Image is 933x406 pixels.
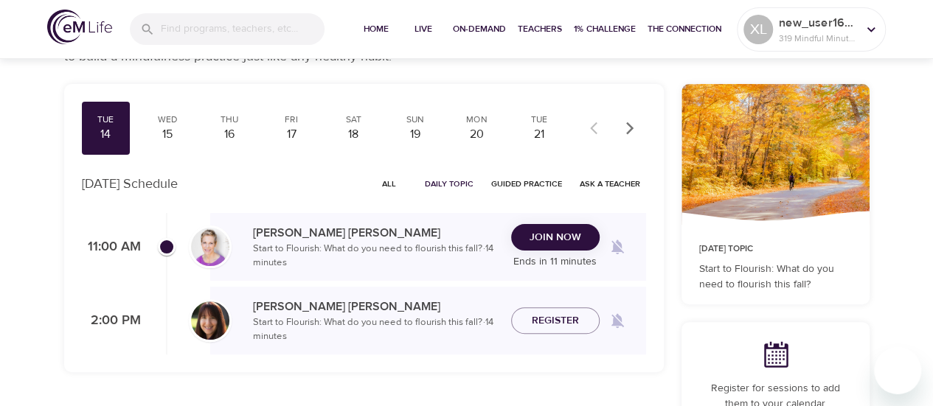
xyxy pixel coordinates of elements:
p: 11:00 AM [82,237,141,257]
span: Home [358,21,394,37]
button: All [366,172,413,195]
p: [DATE] Schedule [82,174,178,194]
span: Ask a Teacher [580,177,640,191]
div: 14 [88,126,125,143]
span: All [372,177,407,191]
p: 319 Mindful Minutes [779,32,857,45]
img: Andrea_Lieberstein-min.jpg [191,301,229,340]
span: The Connection [648,21,721,37]
p: Ends in 11 minutes [511,254,600,270]
button: Daily Topic [419,172,479,195]
span: Daily Topic [425,177,474,191]
p: 2:00 PM [82,311,141,331]
div: 21 [521,126,558,143]
span: Join Now [530,228,581,247]
p: Start to Flourish: What do you need to flourish this fall? · 14 minutes [253,242,499,270]
span: Remind me when a class goes live every Tuesday at 2:00 PM [600,303,635,338]
button: Join Now [511,224,600,251]
p: new_user1608587756 [779,14,857,32]
span: Register [532,312,579,330]
span: On-Demand [453,21,506,37]
div: 19 [397,126,434,143]
p: [DATE] Topic [699,242,852,256]
button: Ask a Teacher [574,172,646,195]
img: kellyb.jpg [191,228,229,266]
div: Tue [521,113,558,126]
p: [PERSON_NAME] [PERSON_NAME] [253,298,499,315]
p: Start to Flourish: What do you need to flourish this fall? [699,262,852,293]
div: 18 [335,126,372,143]
div: Mon [459,113,496,126]
div: Fri [273,113,310,126]
img: logo [47,10,112,44]
span: Teachers [518,21,562,37]
div: 20 [459,126,496,143]
button: Register [511,307,600,335]
div: Wed [149,113,186,126]
div: XL [743,15,773,44]
p: Start to Flourish: What do you need to flourish this fall? · 14 minutes [253,315,499,344]
span: 1% Challenge [574,21,636,37]
p: [PERSON_NAME] [PERSON_NAME] [253,224,499,242]
span: Guided Practice [491,177,562,191]
div: Sat [335,113,372,126]
span: Remind me when a class goes live every Tuesday at 11:00 AM [600,229,635,265]
div: Sun [397,113,434,126]
iframe: Button to launch messaging window [874,347,921,394]
div: Tue [88,113,125,126]
div: 15 [149,126,186,143]
div: Thu [211,113,248,126]
span: Live [406,21,441,37]
div: 17 [273,126,310,143]
button: Guided Practice [485,172,568,195]
div: 16 [211,126,248,143]
input: Find programs, teachers, etc... [161,13,325,45]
